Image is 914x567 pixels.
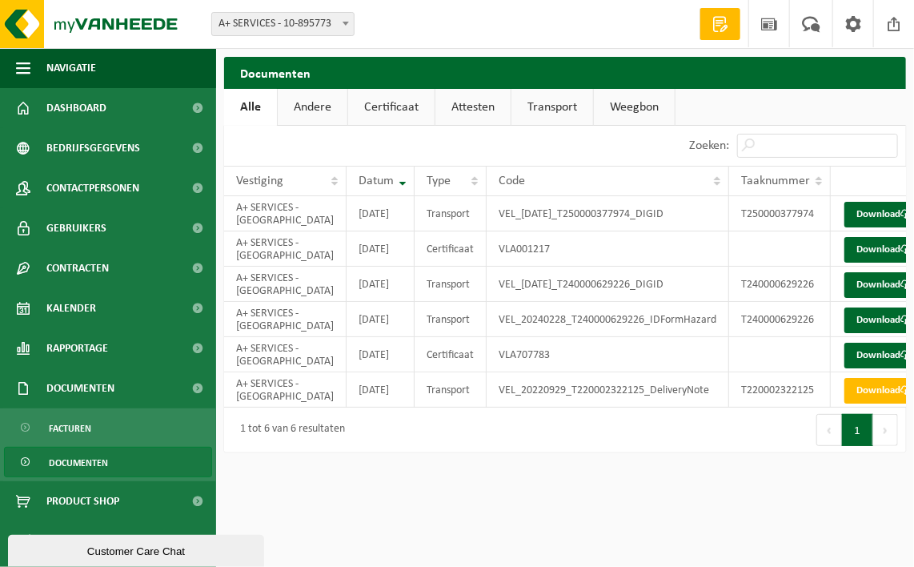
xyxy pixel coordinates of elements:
span: Taaknummer [741,175,810,187]
span: Documenten [46,368,114,408]
span: Bedrijfsgegevens [46,128,140,168]
td: [DATE] [347,231,415,267]
td: A+ SERVICES - [GEOGRAPHIC_DATA] [224,372,347,408]
td: [DATE] [347,302,415,337]
td: [DATE] [347,337,415,372]
td: VLA001217 [487,231,729,267]
td: [DATE] [347,267,415,302]
td: A+ SERVICES - [GEOGRAPHIC_DATA] [224,267,347,302]
td: T250000377974 [729,196,831,231]
button: 1 [842,414,873,446]
td: VLA707783 [487,337,729,372]
td: VEL_[DATE]_T240000629226_DIGID [487,267,729,302]
td: T240000629226 [729,302,831,337]
td: A+ SERVICES - [GEOGRAPHIC_DATA] [224,302,347,337]
a: Transport [511,89,593,126]
a: Facturen [4,412,212,443]
td: [DATE] [347,372,415,408]
td: A+ SERVICES - [GEOGRAPHIC_DATA] [224,196,347,231]
td: Certificaat [415,337,487,372]
a: Certificaat [348,89,435,126]
label: Zoeken: [689,140,729,153]
td: VEL_20220929_T220002322125_DeliveryNote [487,372,729,408]
span: A+ SERVICES - 10-895773 [212,13,354,35]
span: Code [499,175,525,187]
td: [DATE] [347,196,415,231]
span: Kalender [46,288,96,328]
button: Previous [816,414,842,446]
td: Transport [415,302,487,337]
iframe: chat widget [8,532,267,567]
span: Facturen [49,413,91,444]
span: Contactpersonen [46,168,139,208]
td: VEL_20240228_T240000629226_IDFormHazard [487,302,729,337]
span: Vestiging [236,175,283,187]
div: 1 tot 6 van 6 resultaten [232,416,345,444]
a: Attesten [435,89,511,126]
span: Datum [359,175,394,187]
td: Transport [415,196,487,231]
span: A+ SERVICES - 10-895773 [211,12,355,36]
span: Product Shop [46,481,119,521]
td: A+ SERVICES - [GEOGRAPHIC_DATA] [224,231,347,267]
td: Certificaat [415,231,487,267]
span: Acceptatievoorwaarden [46,521,176,561]
a: Weegbon [594,89,675,126]
span: Type [427,175,451,187]
a: Alle [224,89,277,126]
span: Documenten [49,448,108,478]
h2: Documenten [224,57,906,88]
span: Gebruikers [46,208,106,248]
button: Next [873,414,898,446]
td: Transport [415,372,487,408]
span: Navigatie [46,48,96,88]
td: VEL_[DATE]_T250000377974_DIGID [487,196,729,231]
a: Documenten [4,447,212,477]
span: Rapportage [46,328,108,368]
td: T220002322125 [729,372,831,408]
span: Dashboard [46,88,106,128]
td: Transport [415,267,487,302]
a: Andere [278,89,347,126]
span: Contracten [46,248,109,288]
td: T240000629226 [729,267,831,302]
td: A+ SERVICES - [GEOGRAPHIC_DATA] [224,337,347,372]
